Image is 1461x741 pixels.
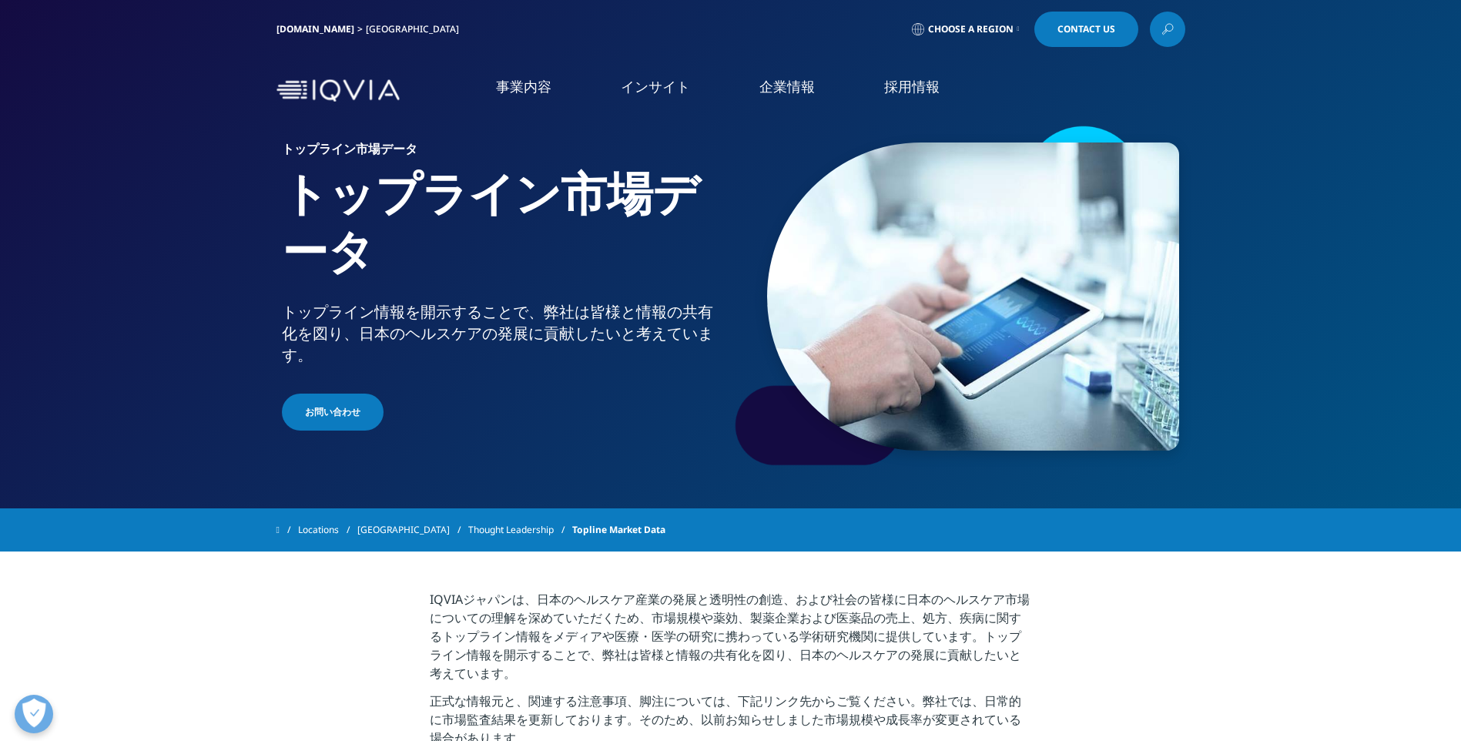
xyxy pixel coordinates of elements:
[282,164,725,301] h1: トップライン市場データ
[928,23,1014,35] span: Choose a Region
[496,77,551,96] a: 事業内容
[282,301,725,366] div: トップライン情報を開示することで、弊社は皆様と情報の共有化を図り、日本のヘルスケアの発展に貢献したいと考えています。
[366,23,465,35] div: [GEOGRAPHIC_DATA]
[572,516,665,544] span: Topline Market Data
[282,394,384,431] a: お問い合わせ
[276,22,354,35] a: [DOMAIN_NAME]
[305,405,360,419] span: お問い合わせ
[621,77,690,96] a: インサイト
[767,142,1179,451] img: 299_analyze-an-experiment-by-tablet.jpg
[430,590,1031,692] p: IQVIAジャパンは、日本のヘルスケア産業の発展と透明性の創造、および社会の皆様に日本のヘルスケア市場についての理解を深めていただくため、市場規模や薬効、製薬企業および医薬品の売上、処方、疾病に...
[1034,12,1138,47] a: Contact Us
[468,516,572,544] a: Thought Leadership
[1057,25,1115,34] span: Contact Us
[406,54,1185,127] nav: Primary
[884,77,940,96] a: 採用情報
[282,142,725,164] h6: トップライン市場データ
[298,516,357,544] a: Locations
[15,695,53,733] button: 優先設定センターを開く
[357,516,468,544] a: [GEOGRAPHIC_DATA]
[759,77,815,96] a: 企業情報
